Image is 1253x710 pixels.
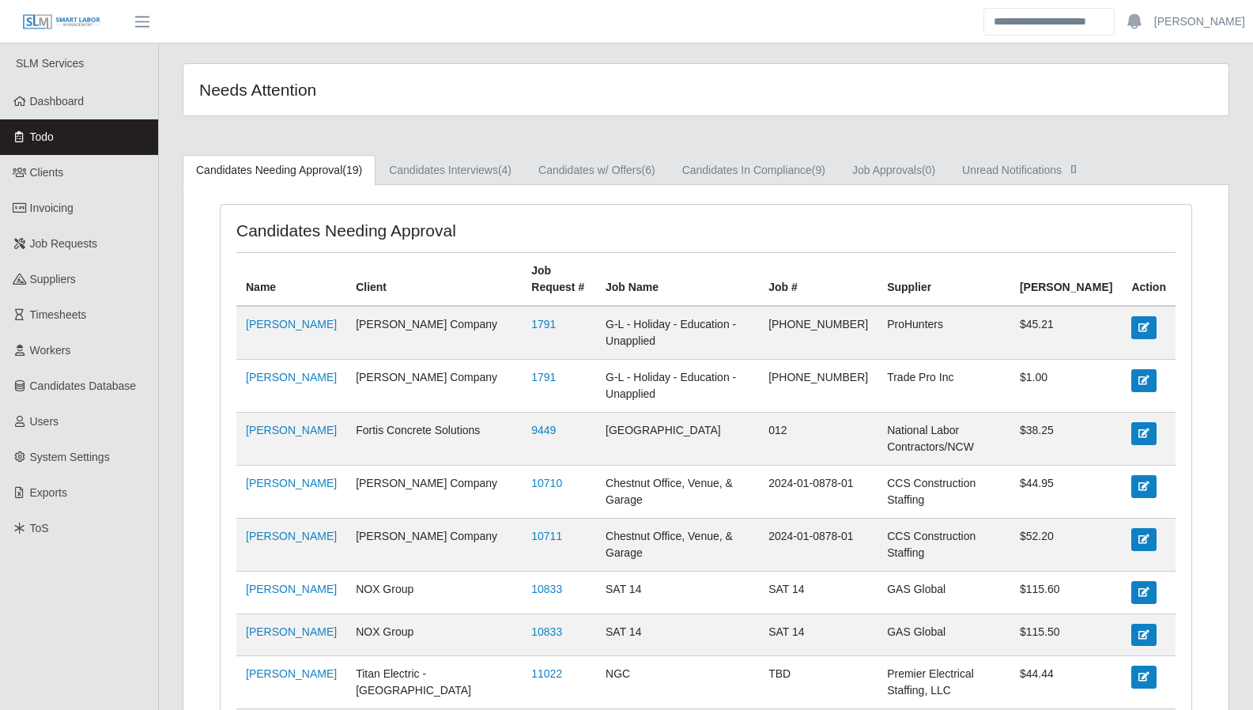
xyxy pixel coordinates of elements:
[30,451,110,463] span: System Settings
[1010,614,1122,655] td: $115.50
[531,583,562,595] a: 10833
[346,253,522,307] th: Client
[759,306,877,360] td: [PHONE_NUMBER]
[498,164,511,176] span: (4)
[839,155,949,186] a: Job Approvals
[596,656,759,709] td: NGC
[531,625,562,638] a: 10833
[1010,306,1122,360] td: $45.21
[346,360,522,413] td: [PERSON_NAME] Company
[30,486,67,499] span: Exports
[30,130,54,143] span: Todo
[346,519,522,572] td: [PERSON_NAME] Company
[30,95,85,108] span: Dashboard
[30,273,76,285] span: Suppliers
[246,424,337,436] a: [PERSON_NAME]
[246,530,337,542] a: [PERSON_NAME]
[877,253,1010,307] th: Supplier
[877,519,1010,572] td: CCS Construction Staffing
[531,667,562,680] a: 11022
[246,667,337,680] a: [PERSON_NAME]
[1010,519,1122,572] td: $52.20
[759,413,877,466] td: 012
[877,306,1010,360] td: ProHunters
[531,424,556,436] a: 9449
[877,360,1010,413] td: Trade Pro Inc
[246,318,337,330] a: [PERSON_NAME]
[346,656,522,709] td: Titan Electric - [GEOGRAPHIC_DATA]
[531,477,562,489] a: 10710
[346,413,522,466] td: Fortis Concrete Solutions
[346,614,522,655] td: NOX Group
[596,413,759,466] td: [GEOGRAPHIC_DATA]
[1154,13,1245,30] a: [PERSON_NAME]
[30,522,49,534] span: ToS
[531,318,556,330] a: 1791
[30,237,98,250] span: Job Requests
[525,155,669,186] a: Candidates w/ Offers
[1066,162,1081,175] span: []
[246,625,337,638] a: [PERSON_NAME]
[30,344,71,357] span: Workers
[596,253,759,307] th: Job Name
[983,8,1115,36] input: Search
[30,166,64,179] span: Clients
[246,477,337,489] a: [PERSON_NAME]
[669,155,839,186] a: Candidates In Compliance
[759,614,877,655] td: SAT 14
[949,155,1095,186] a: Unread Notifications
[877,466,1010,519] td: CCS Construction Staffing
[183,155,376,186] a: Candidates Needing Approval
[346,466,522,519] td: [PERSON_NAME] Company
[522,253,596,307] th: Job Request #
[759,656,877,709] td: TBD
[642,164,655,176] span: (6)
[342,164,362,176] span: (19)
[246,583,337,595] a: [PERSON_NAME]
[759,572,877,614] td: SAT 14
[346,572,522,614] td: NOX Group
[236,253,346,307] th: Name
[877,656,1010,709] td: Premier Electrical Staffing, LLC
[596,614,759,655] td: SAT 14
[346,306,522,360] td: [PERSON_NAME] Company
[1010,572,1122,614] td: $115.60
[1010,656,1122,709] td: $44.44
[1010,253,1122,307] th: [PERSON_NAME]
[877,413,1010,466] td: National Labor Contractors/NCW
[531,371,556,383] a: 1791
[246,371,337,383] a: [PERSON_NAME]
[877,572,1010,614] td: GAS Global
[1122,253,1176,307] th: Action
[922,164,935,176] span: (0)
[30,202,74,214] span: Invoicing
[30,308,87,321] span: Timesheets
[812,164,825,176] span: (9)
[531,530,562,542] a: 10711
[596,466,759,519] td: Chestnut Office, Venue, & Garage
[1010,360,1122,413] td: $1.00
[759,253,877,307] th: Job #
[30,380,137,392] span: Candidates Database
[16,57,84,70] span: SLM Services
[759,519,877,572] td: 2024-01-0878-01
[30,415,59,428] span: Users
[759,360,877,413] td: [PHONE_NUMBER]
[596,306,759,360] td: G-L - Holiday - Education - Unapplied
[596,572,759,614] td: SAT 14
[759,466,877,519] td: 2024-01-0878-01
[199,80,608,100] h4: Needs Attention
[877,614,1010,655] td: GAS Global
[596,519,759,572] td: Chestnut Office, Venue, & Garage
[236,221,614,240] h4: Candidates Needing Approval
[1010,413,1122,466] td: $38.25
[1010,466,1122,519] td: $44.95
[376,155,525,186] a: Candidates Interviews
[596,360,759,413] td: G-L - Holiday - Education - Unapplied
[22,13,101,31] img: SLM Logo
